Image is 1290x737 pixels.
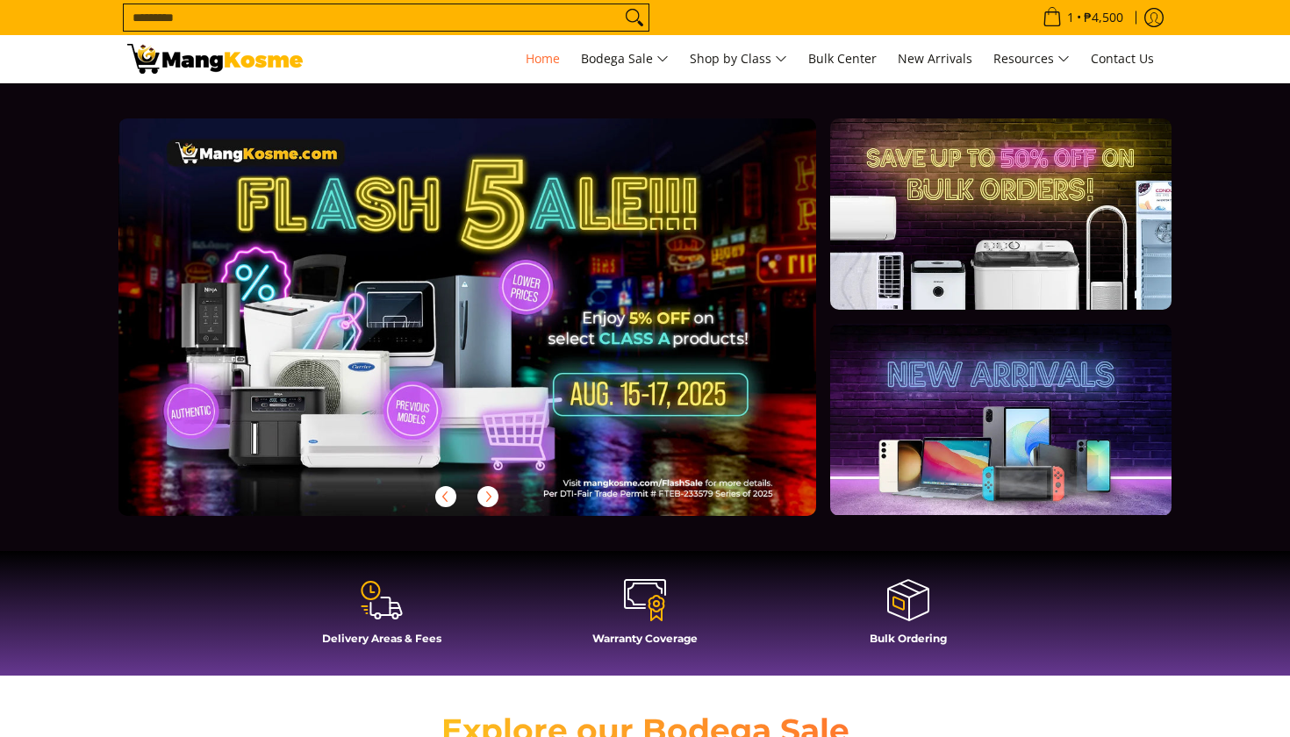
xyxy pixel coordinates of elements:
h4: Warranty Coverage [522,632,768,645]
a: More [118,118,872,544]
a: Shop by Class [681,35,796,82]
h4: Delivery Areas & Fees [259,632,505,645]
img: Mang Kosme: Your Home Appliances Warehouse Sale Partner! [127,44,303,74]
span: Contact Us [1091,50,1154,67]
a: Bulk Center [799,35,885,82]
span: New Arrivals [898,50,972,67]
a: Bulk Ordering [785,577,1031,658]
a: Warranty Coverage [522,577,768,658]
a: Resources [985,35,1079,82]
button: Previous [426,477,465,516]
a: Contact Us [1082,35,1163,82]
button: Search [620,4,649,31]
a: New Arrivals [889,35,981,82]
span: • [1037,8,1129,27]
span: ₱4,500 [1081,11,1126,24]
span: Resources [993,48,1070,70]
span: Home [526,50,560,67]
span: Bulk Center [808,50,877,67]
span: Shop by Class [690,48,787,70]
button: Next [469,477,507,516]
span: Bodega Sale [581,48,669,70]
a: Bodega Sale [572,35,677,82]
span: 1 [1064,11,1077,24]
a: Home [517,35,569,82]
nav: Main Menu [320,35,1163,82]
a: Delivery Areas & Fees [259,577,505,658]
h4: Bulk Ordering [785,632,1031,645]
